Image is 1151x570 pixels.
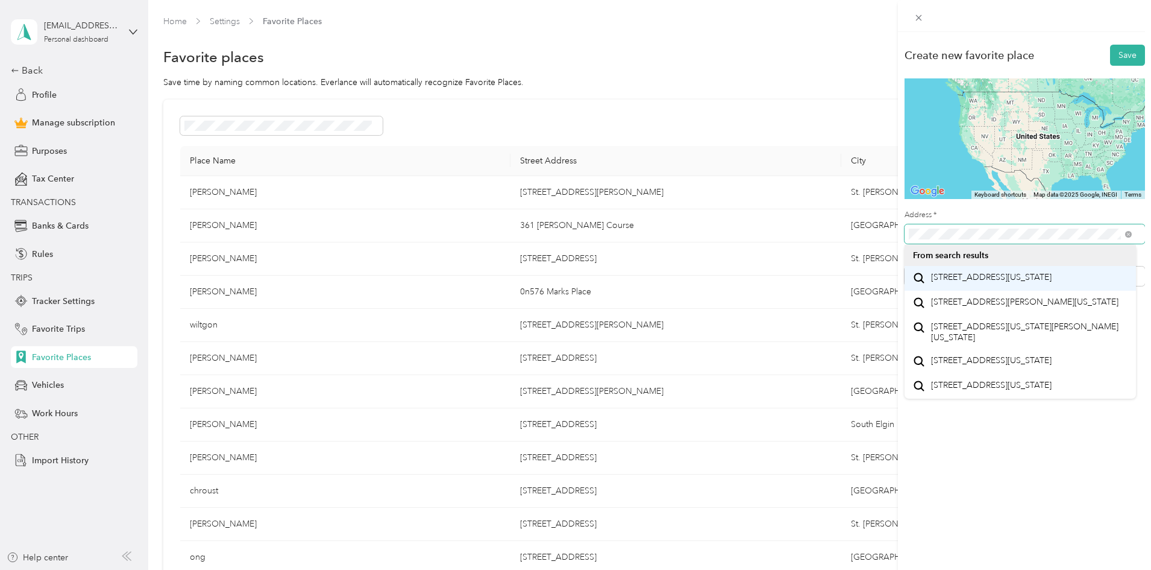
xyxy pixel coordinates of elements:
a: Open this area in Google Maps (opens a new window) [908,183,947,199]
span: [STREET_ADDRESS][US_STATE] [931,272,1052,283]
span: [STREET_ADDRESS][US_STATE][PERSON_NAME][US_STATE] [931,321,1127,343]
span: Map data ©2025 Google, INEGI [1033,191,1117,198]
label: Address [905,210,1145,221]
a: Terms (opens in new tab) [1124,191,1141,198]
button: Keyboard shortcuts [974,191,1026,199]
span: From search results [913,250,988,261]
img: Google [908,183,947,199]
button: Save [1110,45,1145,66]
span: [STREET_ADDRESS][US_STATE] [931,380,1052,391]
span: [STREET_ADDRESS][US_STATE] [931,355,1052,366]
div: Create new favorite place [905,49,1034,62]
span: [STREET_ADDRESS][PERSON_NAME][US_STATE] [931,297,1118,308]
iframe: Everlance-gr Chat Button Frame [1084,502,1151,570]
